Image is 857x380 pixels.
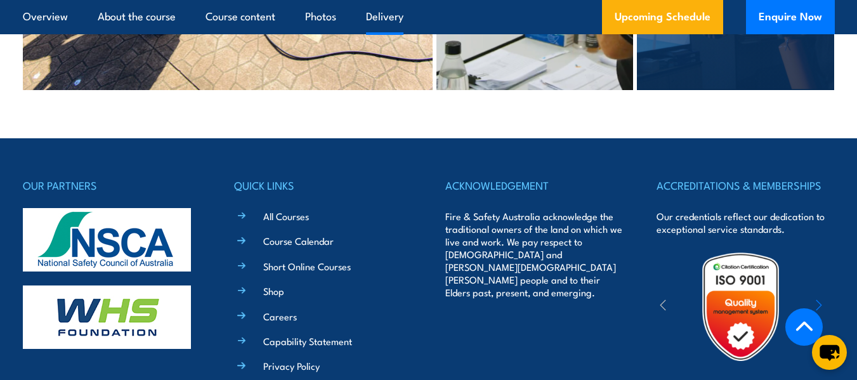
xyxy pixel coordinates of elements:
[23,208,191,272] img: nsca-logo-footer
[23,176,200,194] h4: OUR PARTNERS
[23,285,191,349] img: whs-logo-footer
[263,310,297,323] a: Careers
[234,176,412,194] h4: QUICK LINKS
[263,259,351,273] a: Short Online Courses
[445,176,623,194] h4: ACKNOWLEDGEMENT
[263,234,334,247] a: Course Calendar
[445,210,623,299] p: Fire & Safety Australia acknowledge the traditional owners of the land on which we live and work....
[263,209,309,223] a: All Courses
[263,334,352,348] a: Capability Statement
[657,176,834,194] h4: ACCREDITATIONS & MEMBERSHIPS
[657,210,834,235] p: Our credentials reflect our dedication to exceptional service standards.
[812,335,847,370] button: chat-button
[685,251,796,362] img: Untitled design (19)
[263,284,284,298] a: Shop
[263,359,320,372] a: Privacy Policy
